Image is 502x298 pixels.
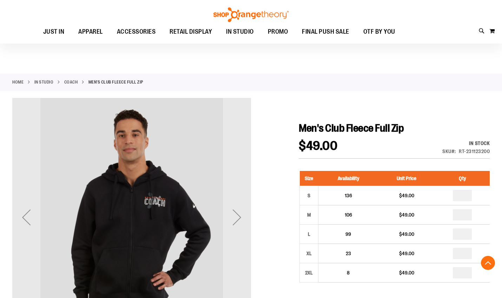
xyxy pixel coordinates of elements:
span: Men's Club Fleece Full Zip [299,122,404,134]
a: RETAIL DISPLAY [163,24,219,40]
div: In stock [442,140,490,147]
a: FINAL PUSH SALE [295,24,356,40]
button: Back To Top [481,256,495,270]
a: JUST IN [36,24,72,40]
a: PROMO [261,24,295,40]
span: IN STUDIO [226,24,254,40]
div: XL [304,248,314,259]
div: RT-231123200 [459,148,490,155]
th: Unit Price [378,171,435,186]
span: PROMO [268,24,288,40]
strong: SKU [442,148,456,154]
div: 2XL [304,267,314,278]
img: Shop Orangetheory [212,7,290,22]
span: JUST IN [43,24,65,40]
th: Availability [318,171,378,186]
span: FINAL PUSH SALE [302,24,349,40]
div: M [304,210,314,220]
div: $49.00 [382,211,431,218]
th: Size [300,171,318,186]
span: 99 [345,231,351,237]
span: OTF BY YOU [363,24,395,40]
div: $49.00 [382,269,431,276]
span: RETAIL DISPLAY [170,24,212,40]
div: $49.00 [382,231,431,238]
a: OTF BY YOU [356,24,402,40]
a: Home [12,79,24,85]
div: Availability [442,140,490,147]
span: 136 [345,193,352,198]
span: $49.00 [299,139,337,153]
div: L [304,229,314,239]
div: $49.00 [382,250,431,257]
div: S [304,190,314,201]
th: Qty [435,171,490,186]
a: ACCESSORIES [110,24,163,40]
span: 23 [346,251,351,256]
strong: Men's Club Fleece Full Zip [88,79,143,85]
a: APPAREL [71,24,110,40]
div: $49.00 [382,192,431,199]
span: 8 [347,270,350,276]
a: Coach [64,79,78,85]
span: APPAREL [78,24,103,40]
span: ACCESSORIES [117,24,156,40]
a: IN STUDIO [219,24,261,40]
a: IN STUDIO [34,79,54,85]
span: 106 [345,212,352,218]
